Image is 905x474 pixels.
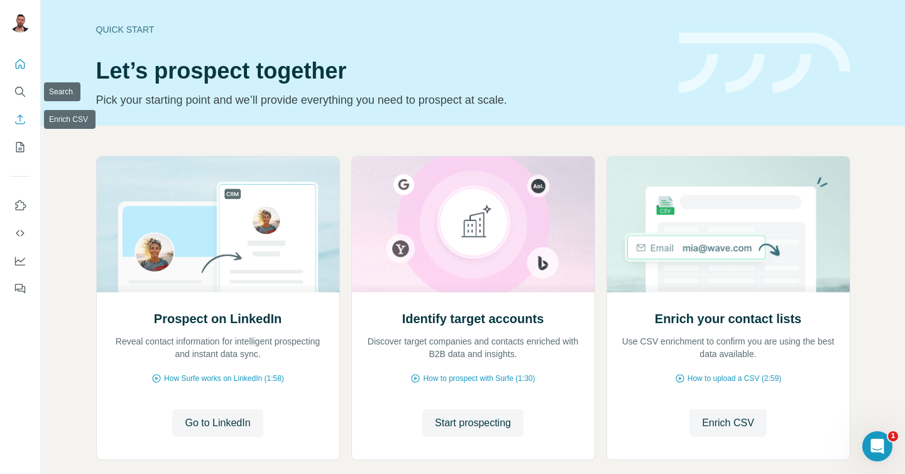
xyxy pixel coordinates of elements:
button: My lists [10,136,30,158]
iframe: Intercom live chat [862,431,892,461]
button: Start prospecting [422,409,524,437]
img: banner [679,33,850,94]
img: Enrich your contact lists [606,157,850,292]
button: Enrich CSV [10,108,30,131]
span: How to upload a CSV (2:59) [688,373,781,384]
p: Use CSV enrichment to confirm you are using the best data available. [620,335,837,360]
p: Discover target companies and contacts enriched with B2B data and insights. [365,335,582,360]
span: Go to LinkedIn [185,416,250,431]
span: How Surfe works on LinkedIn (1:58) [164,373,284,384]
button: Use Surfe on LinkedIn [10,194,30,217]
button: Enrich CSV [689,409,767,437]
h2: Prospect on LinkedIn [154,310,282,328]
div: Quick start [96,23,664,36]
button: Use Surfe API [10,222,30,245]
img: Prospect on LinkedIn [96,157,340,292]
p: Pick your starting point and we’ll provide everything you need to prospect at scale. [96,91,664,109]
span: Enrich CSV [702,416,754,431]
h2: Identify target accounts [402,310,544,328]
span: How to prospect with Surfe (1:30) [423,373,535,384]
span: 1 [888,431,898,441]
h2: Enrich your contact lists [655,310,801,328]
span: Start prospecting [435,416,511,431]
img: Avatar [10,13,30,33]
button: Search [10,80,30,103]
button: Feedback [10,277,30,300]
p: Reveal contact information for intelligent prospecting and instant data sync. [109,335,327,360]
button: Go to LinkedIn [172,409,263,437]
button: Dashboard [10,250,30,272]
h1: Let’s prospect together [96,58,664,84]
button: Quick start [10,53,30,75]
img: Identify target accounts [351,157,595,292]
